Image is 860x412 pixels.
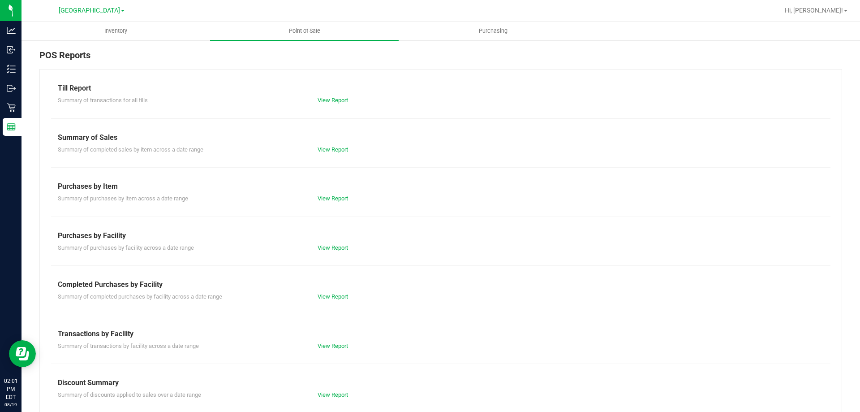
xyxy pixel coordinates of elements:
a: Purchasing [399,22,587,40]
div: Purchases by Item [58,181,824,192]
div: POS Reports [39,48,842,69]
span: Summary of purchases by item across a date range [58,195,188,202]
a: View Report [318,146,348,153]
a: View Report [318,293,348,300]
span: Summary of transactions for all tills [58,97,148,104]
div: Completed Purchases by Facility [58,279,824,290]
span: Point of Sale [277,27,332,35]
a: Point of Sale [210,22,399,40]
iframe: Resource center [9,340,36,367]
inline-svg: Inventory [7,65,16,74]
a: View Report [318,343,348,349]
a: View Report [318,97,348,104]
span: Summary of completed sales by item across a date range [58,146,203,153]
span: [GEOGRAPHIC_DATA] [59,7,120,14]
inline-svg: Analytics [7,26,16,35]
div: Transactions by Facility [58,329,824,339]
inline-svg: Retail [7,103,16,112]
span: Summary of completed purchases by facility across a date range [58,293,222,300]
span: Summary of purchases by facility across a date range [58,244,194,251]
inline-svg: Inbound [7,45,16,54]
span: Hi, [PERSON_NAME]! [785,7,843,14]
span: Summary of discounts applied to sales over a date range [58,391,201,398]
a: View Report [318,244,348,251]
p: 08/19 [4,401,17,408]
inline-svg: Outbound [7,84,16,93]
div: Till Report [58,83,824,94]
div: Discount Summary [58,377,824,388]
div: Purchases by Facility [58,230,824,241]
a: View Report [318,391,348,398]
span: Inventory [92,27,139,35]
inline-svg: Reports [7,122,16,131]
p: 02:01 PM EDT [4,377,17,401]
a: Inventory [21,22,210,40]
a: View Report [318,195,348,202]
div: Summary of Sales [58,132,824,143]
span: Purchasing [467,27,520,35]
span: Summary of transactions by facility across a date range [58,343,199,349]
